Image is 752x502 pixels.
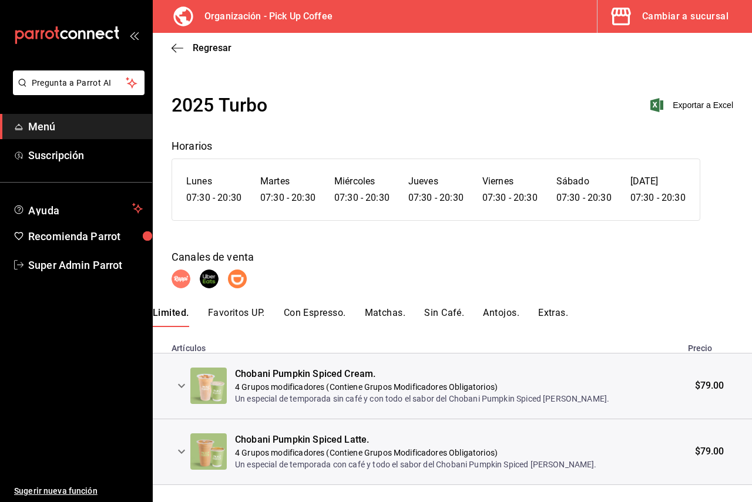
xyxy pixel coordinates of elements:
[28,147,143,163] span: Suscripción
[695,445,724,459] span: $79.00
[334,173,390,190] h6: Miércoles
[630,173,686,190] h6: [DATE]
[408,173,464,190] h6: Jueves
[28,228,143,244] span: Recomienda Parrot
[630,190,686,206] h6: 07:30 - 20:30
[653,98,733,112] button: Exportar a Excel
[28,119,143,134] span: Menú
[172,42,231,53] button: Regresar
[129,31,139,40] button: open_drawer_menu
[28,257,143,273] span: Super Admin Parrot
[284,307,346,327] button: Con Espresso.
[153,336,681,353] th: Artículos
[365,307,406,327] button: Matchas.
[260,173,315,190] h6: Martes
[235,368,609,381] div: Chobani Pumpkin Spiced Cream.
[408,190,464,206] h6: 07:30 - 20:30
[14,485,143,497] span: Sugerir nueva función
[13,70,145,95] button: Pregunta a Parrot AI
[208,307,265,327] button: Favoritos UP.
[235,433,597,447] div: Chobani Pumpkin Spiced Latte.
[483,307,519,327] button: Antojos.
[482,173,538,190] h6: Viernes
[538,307,568,327] button: Extras.
[172,442,192,461] button: expand row
[642,8,728,25] div: Cambiar a sucursal
[235,393,609,405] p: Un especial de temporada sin café y con todo el sabor del Chobani Pumpkin Spiced [PERSON_NAME].
[482,190,538,206] h6: 07:30 - 20:30
[193,42,231,53] span: Regresar
[190,368,227,404] img: Preview
[235,459,597,470] p: Un especial de temporada con café y todo el sabor del Chobani Pumpkin Spiced [PERSON_NAME].
[190,433,227,470] img: Preview
[186,173,241,190] h6: Lunes
[172,249,733,265] div: Canales de venta
[186,190,241,206] h6: 07:30 - 20:30
[172,138,733,154] div: Horarios
[153,307,752,327] div: scrollable menu categories
[556,173,612,190] h6: Sábado
[424,307,464,327] button: Sin Café.
[195,9,333,23] h3: Organización - Pick Up Coffee
[172,376,192,396] button: expand row
[695,379,724,393] span: $79.00
[153,307,189,327] button: Limited.
[556,190,612,206] h6: 07:30 - 20:30
[172,91,267,119] div: 2025 Turbo
[235,447,597,459] p: 4 Grupos modificadores (Contiene Grupos Modificadores Obligatorios)
[260,190,315,206] h6: 07:30 - 20:30
[32,77,126,89] span: Pregunta a Parrot AI
[8,85,145,97] a: Pregunta a Parrot AI
[235,381,609,393] p: 4 Grupos modificadores (Contiene Grupos Modificadores Obligatorios)
[334,190,390,206] h6: 07:30 - 20:30
[28,201,127,215] span: Ayuda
